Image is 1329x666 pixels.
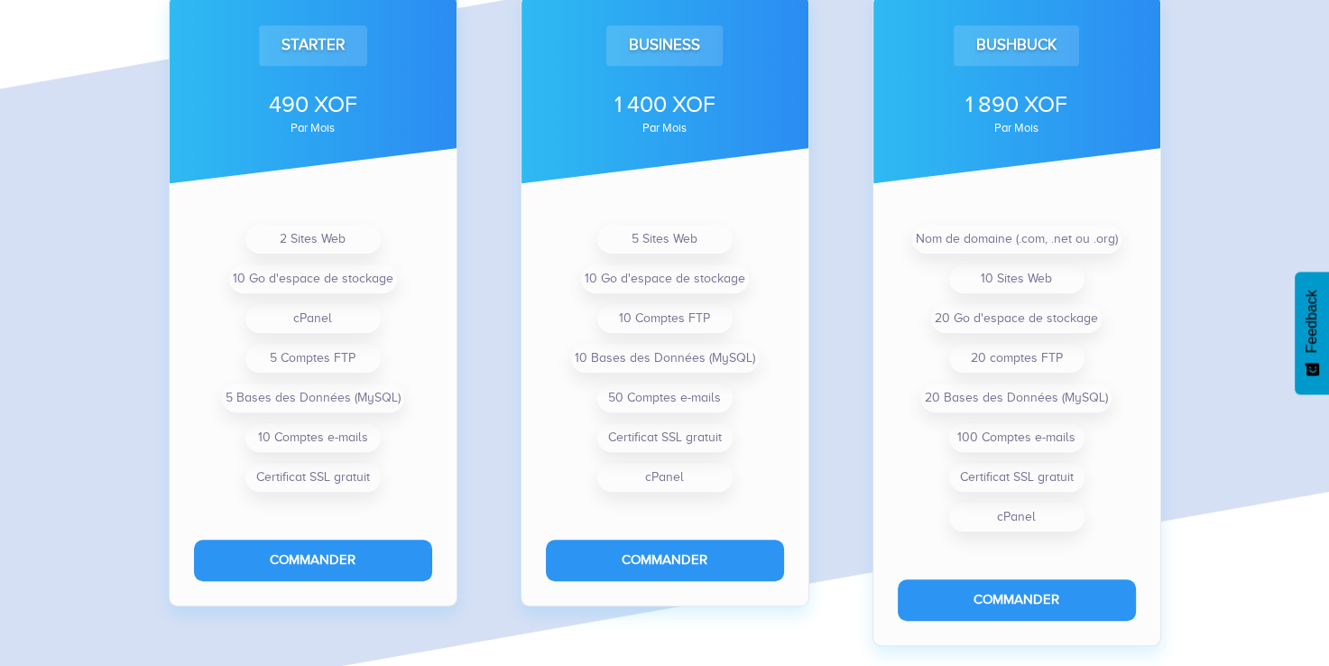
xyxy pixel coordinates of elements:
div: Business [606,25,723,65]
div: Bushbuck [954,25,1079,65]
li: Nom de domaine (.com, .net ou .org) [912,225,1121,254]
li: cPanel [597,463,733,492]
li: 20 Bases des Données (MySQL) [921,384,1112,412]
li: 10 Comptes e-mails [245,423,381,452]
li: 100 Comptes e-mails [949,423,1084,452]
span: Feedback [1304,290,1320,353]
li: 5 Comptes FTP [245,344,381,373]
li: 10 Sites Web [949,264,1084,293]
button: Commander [898,579,1136,620]
li: 2 Sites Web [245,225,381,254]
li: 20 Go d'espace de stockage [931,304,1102,333]
div: par mois [546,123,784,134]
iframe: Drift Widget Chat Controller [1239,576,1307,644]
li: 10 Go d'espace de stockage [229,264,397,293]
div: par mois [898,123,1136,134]
li: 5 Sites Web [597,225,733,254]
button: Commander [546,540,784,580]
li: Certificat SSL gratuit [597,423,733,452]
li: 10 Comptes FTP [597,304,733,333]
li: 50 Comptes e-mails [597,384,733,412]
div: 1 400 XOF [546,88,784,121]
div: Starter [259,25,367,65]
div: 490 XOF [194,88,432,121]
li: 20 comptes FTP [949,344,1084,373]
div: par mois [194,123,432,134]
li: cPanel [245,304,381,333]
button: Commander [194,540,432,580]
div: 1 890 XOF [898,88,1136,121]
li: Certificat SSL gratuit [245,463,381,492]
li: cPanel [949,503,1084,532]
li: 10 Bases des Données (MySQL) [571,344,759,373]
li: 5 Bases des Données (MySQL) [222,384,404,412]
li: Certificat SSL gratuit [949,463,1084,492]
button: Feedback - Afficher l’enquête [1295,272,1329,394]
li: 10 Go d'espace de stockage [581,264,749,293]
